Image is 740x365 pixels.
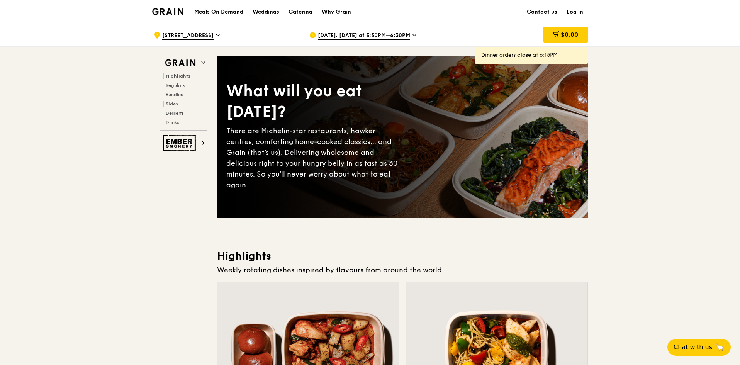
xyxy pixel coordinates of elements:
div: What will you eat [DATE]? [226,81,402,122]
span: $0.00 [561,31,578,38]
div: Dinner orders close at 6:15PM [481,51,582,59]
div: Why Grain [322,0,351,24]
span: [DATE], [DATE] at 5:30PM–6:30PM [318,32,410,40]
span: Chat with us [674,343,712,352]
span: [STREET_ADDRESS] [162,32,214,40]
img: Grain web logo [163,56,198,70]
a: Catering [284,0,317,24]
h3: Highlights [217,249,588,263]
span: Desserts [166,110,183,116]
img: Grain [152,8,183,15]
span: 🦙 [715,343,725,352]
a: Weddings [248,0,284,24]
div: There are Michelin-star restaurants, hawker centres, comforting home-cooked classics… and Grain (... [226,126,402,190]
a: Log in [562,0,588,24]
img: Ember Smokery web logo [163,135,198,151]
span: Bundles [166,92,183,97]
div: Weekly rotating dishes inspired by flavours from around the world. [217,265,588,275]
span: Sides [166,101,178,107]
div: Catering [289,0,312,24]
span: Regulars [166,83,185,88]
span: Drinks [166,120,179,125]
h1: Meals On Demand [194,8,243,16]
div: Weddings [253,0,279,24]
a: Contact us [522,0,562,24]
button: Chat with us🦙 [667,339,731,356]
span: Highlights [166,73,190,79]
a: Why Grain [317,0,356,24]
